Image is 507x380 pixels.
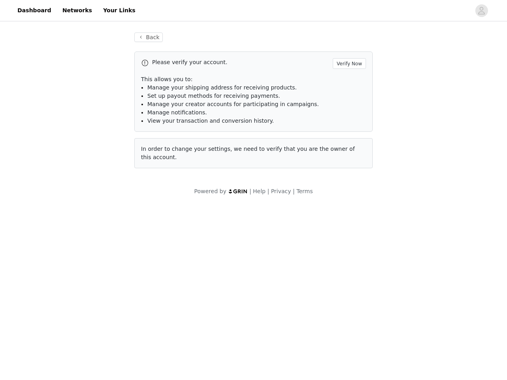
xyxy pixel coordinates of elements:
[147,84,297,91] span: Manage your shipping address for receiving products.
[194,188,226,194] span: Powered by
[134,32,163,42] button: Back
[147,118,274,124] span: View your transaction and conversion history.
[152,58,330,66] p: Please verify your account.
[147,101,319,107] span: Manage your creator accounts for participating in campaigns.
[267,188,269,194] span: |
[250,188,252,194] span: |
[271,188,291,194] a: Privacy
[293,188,295,194] span: |
[253,188,266,194] a: Help
[57,2,97,19] a: Networks
[98,2,140,19] a: Your Links
[147,109,207,116] span: Manage notifications.
[228,189,248,194] img: logo
[141,75,366,84] p: This allows you to:
[147,93,280,99] span: Set up payout methods for receiving payments.
[478,4,485,17] div: avatar
[13,2,56,19] a: Dashboard
[141,146,355,160] span: In order to change your settings, we need to verify that you are the owner of this account.
[333,58,366,69] button: Verify Now
[296,188,313,194] a: Terms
